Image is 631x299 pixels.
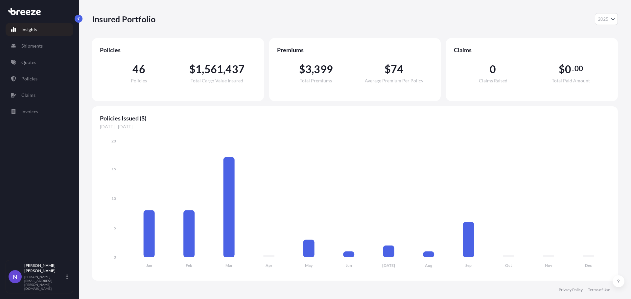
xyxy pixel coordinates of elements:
p: [PERSON_NAME] [PERSON_NAME] [24,263,65,273]
span: Policies [100,46,256,54]
tspan: [DATE] [382,263,395,268]
span: Policies [131,78,147,83]
span: [DATE] - [DATE] [100,123,610,130]
span: $ [559,64,565,75]
tspan: Aug [425,263,432,268]
tspan: 15 [111,166,116,171]
span: Average Premium Per Policy [365,78,423,83]
a: Invoices [6,105,73,118]
tspan: Apr [266,263,272,268]
span: 561 [204,64,223,75]
p: Invoices [21,108,38,115]
span: Total Premiums [300,78,332,83]
span: Policies Issued ($) [100,114,610,122]
a: Shipments [6,39,73,53]
tspan: 0 [114,255,116,260]
span: $ [385,64,391,75]
span: 46 [132,64,145,75]
tspan: 10 [111,196,116,201]
span: Claims [454,46,610,54]
span: 74 [391,64,403,75]
a: Claims [6,89,73,102]
span: N [13,273,17,280]
button: Year Selector [595,13,618,25]
a: Terms of Use [588,287,610,292]
span: Total Cargo Value Insured [191,78,243,83]
tspan: Mar [225,263,233,268]
span: Claims Raised [479,78,507,83]
span: 1 [196,64,202,75]
tspan: Feb [186,263,192,268]
span: 0 [565,64,571,75]
tspan: Sep [465,263,472,268]
p: Shipments [21,43,43,49]
p: Policies [21,75,37,82]
span: , [202,64,204,75]
span: Total Paid Amount [552,78,590,83]
tspan: Dec [585,263,592,268]
tspan: Oct [505,263,512,268]
span: 437 [225,64,245,75]
tspan: Nov [545,263,552,268]
a: Quotes [6,56,73,69]
span: . [572,66,574,71]
span: , [223,64,225,75]
span: Premiums [277,46,433,54]
span: , [312,64,314,75]
p: Quotes [21,59,36,66]
p: Insured Portfolio [92,14,155,24]
span: $ [299,64,305,75]
span: 399 [314,64,333,75]
a: Privacy Policy [559,287,583,292]
a: Insights [6,23,73,36]
span: $ [189,64,196,75]
tspan: 5 [114,225,116,230]
span: 3 [305,64,312,75]
a: Policies [6,72,73,85]
p: Insights [21,26,37,33]
span: 00 [574,66,583,71]
span: 0 [490,64,496,75]
span: 2025 [598,16,608,22]
tspan: Jan [146,263,152,268]
p: Claims [21,92,35,98]
p: [PERSON_NAME][EMAIL_ADDRESS][PERSON_NAME][DOMAIN_NAME] [24,275,65,290]
tspan: Jun [346,263,352,268]
tspan: May [305,263,313,268]
tspan: 20 [111,139,116,143]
